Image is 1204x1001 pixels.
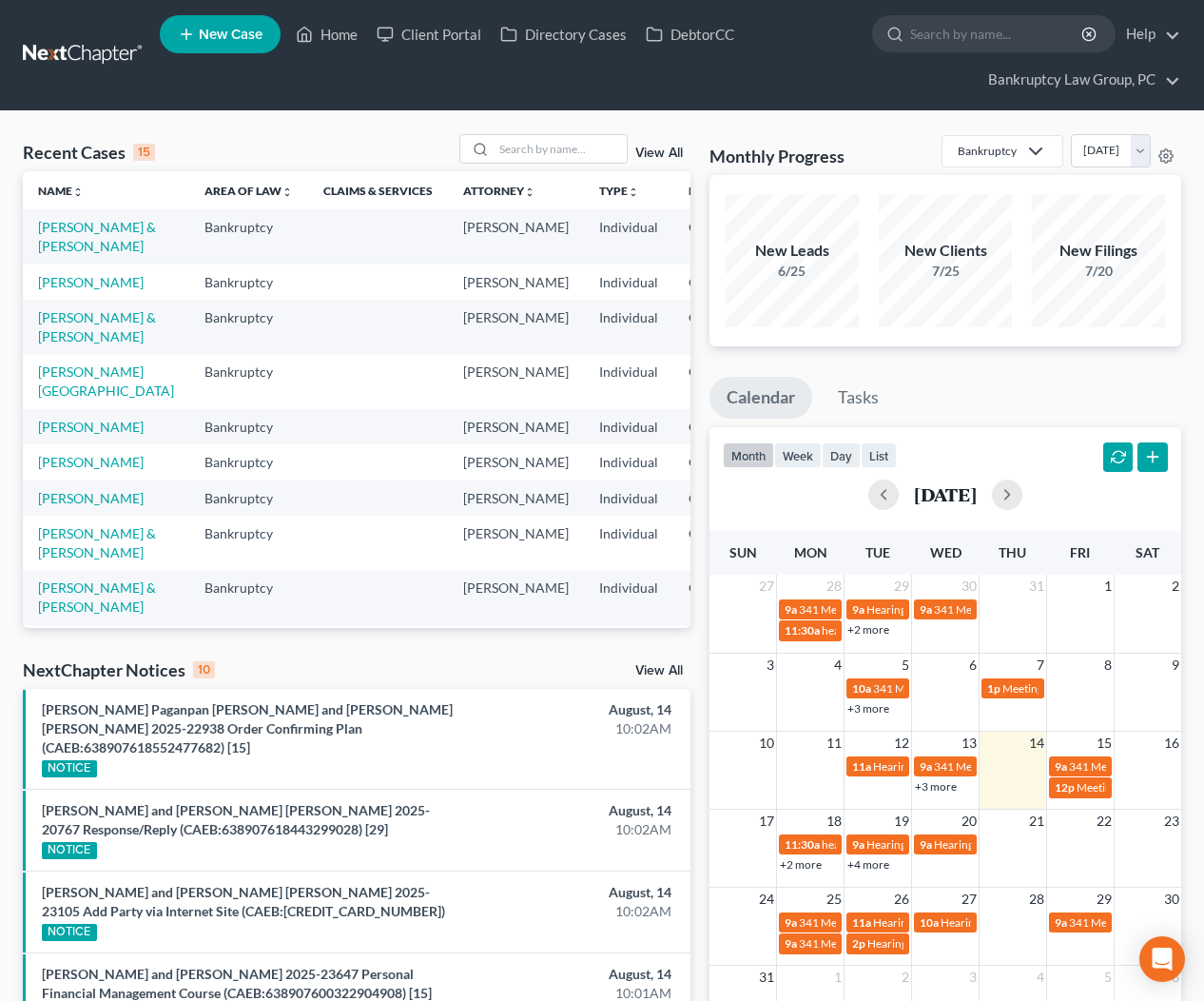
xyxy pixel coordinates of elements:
div: August, 14 [475,801,671,820]
div: 7/25 [879,262,1012,281]
span: 12 [892,732,911,755]
td: CAEB [673,481,767,516]
a: [PERSON_NAME][GEOGRAPHIC_DATA] [38,363,174,399]
span: 31 [1027,575,1046,598]
a: Tasks [821,377,896,419]
a: Home [286,17,367,51]
a: Nameunfold_more [38,184,84,198]
span: 3 [967,966,979,989]
td: [PERSON_NAME] [448,444,584,480]
button: day [822,442,861,468]
td: Bankruptcy [189,265,308,300]
span: 9a [920,837,932,852]
a: Area of Lawunfold_more [204,184,293,198]
span: 28 [1027,888,1046,911]
span: 30 [1162,888,1181,911]
i: unfold_more [628,186,639,198]
td: Individual [584,516,673,570]
span: Hearing for [PERSON_NAME] and [PERSON_NAME] [934,837,1194,852]
span: 25 [825,888,844,911]
span: Mon [794,544,827,560]
h3: Monthly Progress [709,145,845,167]
div: Open Intercom Messenger [1139,936,1185,982]
span: 22 [1095,810,1114,833]
td: [PERSON_NAME] [448,481,584,516]
span: 341 Meeting for [PERSON_NAME] [873,681,1044,696]
div: 10:02AM [475,719,671,738]
input: Search by name... [494,135,627,163]
td: Bankruptcy [189,571,308,625]
span: 5 [1102,966,1114,989]
td: Individual [584,409,673,444]
a: [PERSON_NAME] and [PERSON_NAME] 2025-23647 Personal Financial Management Course (CAEB:63890760032... [42,966,432,1001]
span: 1 [832,966,844,989]
span: 4 [832,654,844,677]
span: Fri [1070,544,1090,560]
span: 27 [757,575,776,598]
td: Bankruptcy [189,409,308,444]
a: [PERSON_NAME] Paganpan [PERSON_NAME] and [PERSON_NAME] [PERSON_NAME] 2025-22938 Order Confirming ... [42,701,453,756]
button: month [723,442,774,468]
div: NOTICE [42,760,97,777]
div: August, 14 [475,883,671,902]
a: Calendar [709,377,812,419]
a: +2 more [847,622,889,637]
td: Bankruptcy [189,444,308,480]
span: 30 [960,575,979,598]
td: Bankruptcy [189,355,308,409]
td: [PERSON_NAME] [448,516,584,570]
span: 18 [825,810,844,833]
span: 23 [1162,810,1181,833]
span: 10a [852,681,871,696]
td: [PERSON_NAME] [448,571,584,625]
a: +3 more [915,779,957,794]
span: 11a [852,915,871,930]
a: [PERSON_NAME] & [PERSON_NAME] [38,309,156,344]
span: 10a [920,915,939,930]
span: Tue [865,544,890,560]
span: New Case [199,28,262,42]
span: 9 [1170,654,1181,677]
td: CAEB [673,265,767,300]
div: New Filings [1032,240,1165,262]
div: 6/25 [726,262,859,281]
span: Wed [930,544,961,560]
a: [PERSON_NAME] [38,454,144,470]
span: 10 [757,732,776,755]
td: Individual [584,481,673,516]
span: 341 Meeting for [PERSON_NAME] [799,602,970,617]
h2: [DATE] [914,484,977,504]
div: Bankruptcy [958,143,1017,159]
span: 341 Meeting for Noor [PERSON_NAME] [799,936,999,951]
button: list [861,442,897,468]
span: 17 [757,810,776,833]
span: 9a [785,936,797,951]
a: +4 more [847,857,889,872]
span: 9a [920,602,932,617]
span: 9a [785,915,797,930]
td: [PERSON_NAME] [448,409,584,444]
span: 8 [1102,654,1114,677]
td: Individual [584,355,673,409]
span: 2 [900,966,911,989]
span: 14 [1027,732,1046,755]
span: 15 [1095,732,1114,755]
td: CAEB [673,355,767,409]
td: [PERSON_NAME] [448,300,584,354]
td: Bankruptcy [189,625,308,660]
td: [PERSON_NAME] [448,209,584,264]
a: Attorneyunfold_more [463,184,535,198]
span: 1p [987,681,1000,696]
span: Hearing for [PERSON_NAME] - OLD CASE & [PERSON_NAME] [867,936,1176,951]
span: 2p [852,936,865,951]
span: 28 [825,575,844,598]
span: 29 [892,575,911,598]
td: Individual [584,444,673,480]
td: Individual [584,209,673,264]
a: [PERSON_NAME] and [PERSON_NAME] [PERSON_NAME] 2025-20767 Response/Reply (CAEB:638907618443299028)... [42,802,430,837]
a: [PERSON_NAME] [38,419,144,435]
td: Individual [584,265,673,300]
span: 24 [757,888,776,911]
span: Hearing for [PERSON_NAME] [866,602,1015,617]
td: Bankruptcy [189,300,308,354]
